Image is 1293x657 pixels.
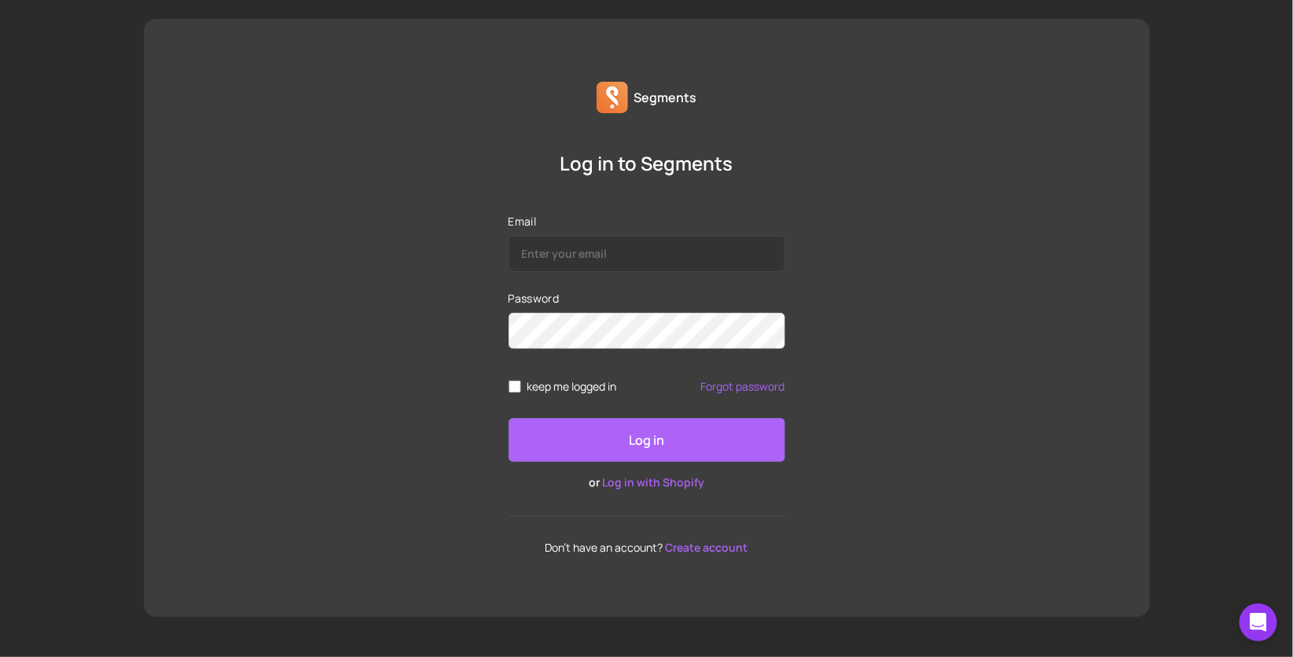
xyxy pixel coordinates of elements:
button: Log in [509,418,785,462]
span: keep me logged in [527,380,617,393]
input: remember me [509,380,521,393]
p: Don't have an account? [509,541,785,554]
p: Log in to Segments [509,151,785,176]
a: Create account [666,540,748,555]
a: Forgot password [701,380,785,393]
p: Log in [629,431,664,450]
a: Log in with Shopify [602,475,704,490]
p: or [509,475,785,490]
input: Password [509,313,785,349]
input: Email [509,236,785,272]
label: Email [509,214,785,229]
div: Open Intercom Messenger [1240,604,1277,641]
label: Password [509,291,785,306]
p: Segments [634,88,697,107]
